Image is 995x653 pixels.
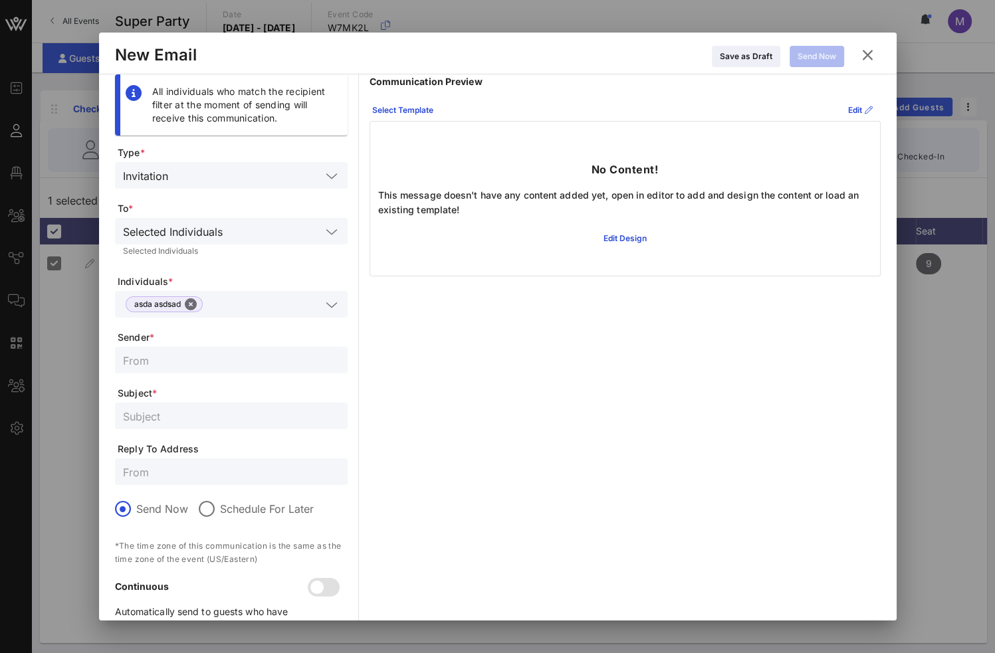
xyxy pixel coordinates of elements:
button: Select Template [364,100,441,121]
p: Automatically send to guests who have been added after the scheduled date [115,605,310,634]
button: Send Now [790,46,844,67]
span: Subject [118,387,348,400]
input: From [123,463,340,480]
label: Send Now [136,502,188,515]
div: Select Template [372,104,433,117]
div: Edit [848,104,873,117]
span: To [118,202,348,215]
input: From [123,351,340,369]
div: Selected Individuals [123,247,340,255]
p: No Content! [592,161,659,177]
div: New Email [115,45,197,65]
span: asda asdsad [134,297,194,312]
input: Subject [123,407,340,424]
div: Selected Individuals [115,218,348,244]
div: Save as Draft [720,50,772,63]
div: Invitation [123,170,168,182]
div: Selected Individuals [123,226,223,238]
button: Edit Design [596,228,655,249]
div: Send Now [798,50,836,63]
p: Continuous [115,579,310,594]
button: Save as Draft [712,46,780,67]
p: This message doesn't have any content added yet, open in editor to add and design the content or ... [378,188,872,217]
span: Reply To Address [118,442,348,456]
label: Schedule For Later [220,502,314,515]
span: Sender [118,331,348,344]
button: Close [185,298,197,310]
p: Communication Preview [370,74,881,89]
span: Individuals [118,275,348,288]
div: All individuals who match the recipient filter at the moment of sending will receive this communi... [152,85,337,125]
button: Edit [840,100,881,121]
p: *The time zone of this communication is the same as the time zone of the event (US/Eastern) [115,539,348,566]
div: Edit Design [604,232,647,245]
span: Type [118,146,348,159]
div: Invitation [115,162,348,189]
